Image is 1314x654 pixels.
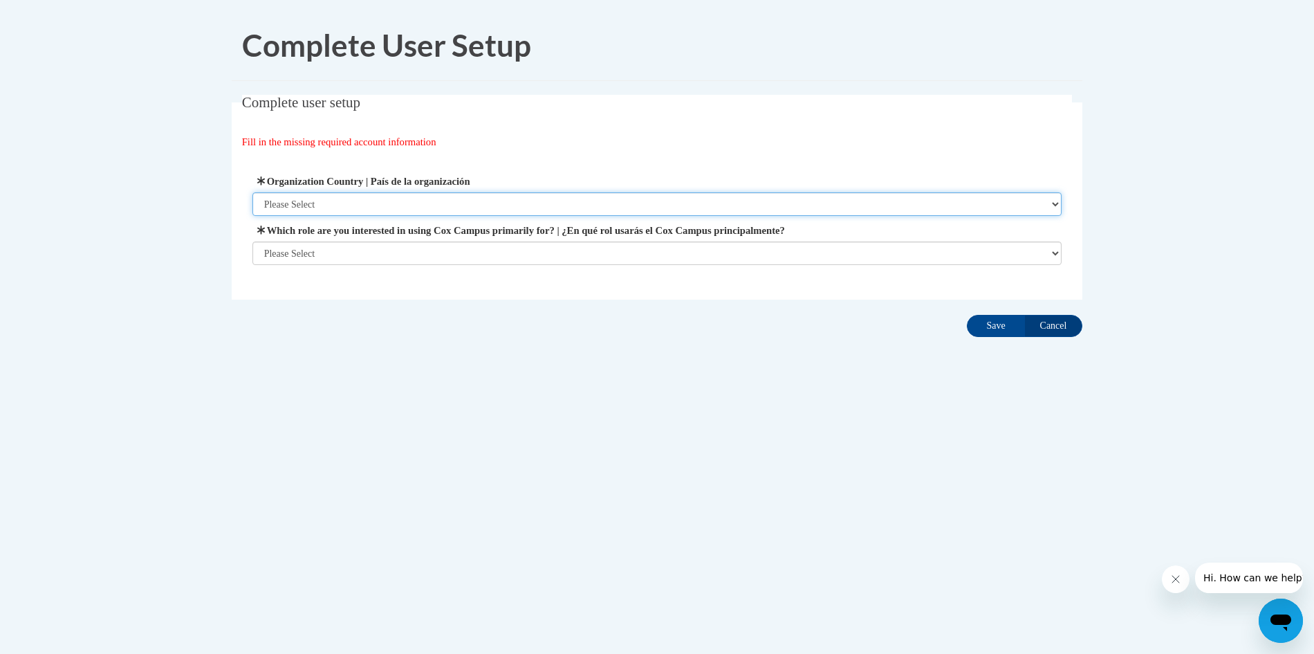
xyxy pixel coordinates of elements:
[1259,599,1303,643] iframe: Button to launch messaging window
[1162,565,1190,593] iframe: Close message
[1024,315,1082,337] input: Cancel
[252,223,1062,238] label: Which role are you interested in using Cox Campus primarily for? | ¿En qué rol usarás el Cox Camp...
[252,174,1062,189] label: Organization Country | País de la organización
[242,27,531,63] span: Complete User Setup
[242,136,436,147] span: Fill in the missing required account information
[242,94,360,111] span: Complete user setup
[967,315,1025,337] input: Save
[1195,563,1303,593] iframe: Message from company
[8,10,112,21] span: Hi. How can we help?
